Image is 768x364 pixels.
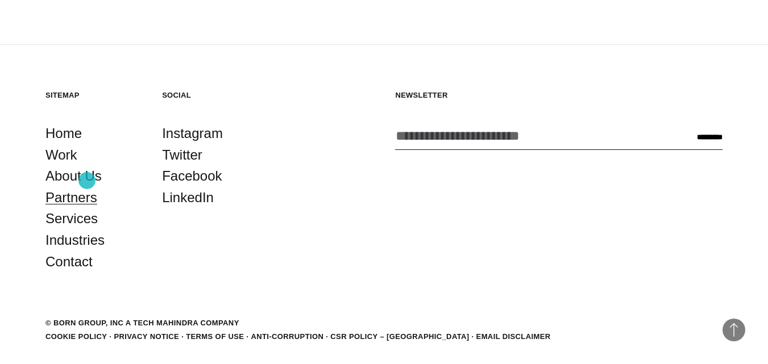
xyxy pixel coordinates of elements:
[162,90,256,100] h5: Social
[45,165,102,187] a: About Us
[186,332,244,341] a: Terms of Use
[395,90,723,100] h5: Newsletter
[476,332,551,341] a: Email Disclaimer
[45,229,105,251] a: Industries
[162,165,222,187] a: Facebook
[251,332,323,341] a: Anti-Corruption
[114,332,179,341] a: Privacy Notice
[45,317,239,329] div: © BORN GROUP, INC A Tech Mahindra Company
[162,187,214,208] a: LinkedIn
[45,90,139,100] h5: Sitemap
[45,187,97,208] a: Partners
[723,319,745,341] button: Back to Top
[162,123,223,144] a: Instagram
[45,332,107,341] a: Cookie Policy
[330,332,469,341] a: CSR POLICY – [GEOGRAPHIC_DATA]
[162,144,202,166] a: Twitter
[45,251,93,273] a: Contact
[45,208,98,229] a: Services
[45,123,82,144] a: Home
[45,144,77,166] a: Work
